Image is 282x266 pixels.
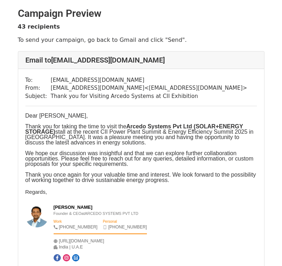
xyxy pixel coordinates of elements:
span: Personal [103,220,117,223]
td: Subject: [25,92,51,100]
img: logo [25,204,49,227]
b: Arcedo Systems Pvt Ltd (SOLAR+ENERGY STORAGE) [25,123,243,135]
p: To send your campaign, go back to Gmail and click "Send". [18,36,264,44]
span: India | U.A.E [59,245,83,250]
a: [URL][DOMAIN_NAME] [59,238,104,243]
h2: Campaign Preview [18,8,264,20]
td: From: [25,84,51,92]
font: We hope our discussion was insightful and that we can explore further collaboration opportunities... [25,150,254,167]
span: [PERSON_NAME] [54,205,93,210]
h4: Email to [EMAIL_ADDRESS][DOMAIN_NAME] [25,56,257,64]
a: [PHONE_NUMBER] [108,225,147,230]
strong: 43 recipients [18,23,60,30]
font: Thank you for taking the time to visit the stall at the recent CII Power Plant Summit & Energy Ef... [25,123,254,146]
td: Thank you for Visiting Arcedo Systems at CII Exhibition [51,92,247,100]
span: at [81,211,85,216]
font: Regards, [25,189,47,195]
td: [EMAIL_ADDRESS][DOMAIN_NAME] < [EMAIL_ADDRESS][DOMAIN_NAME] > [51,84,247,92]
font: Thank you once again for your valuable time and interest. We look forward to the possibility of w... [25,172,256,183]
span: Founder & CEO [54,211,81,216]
span: ARCEDO SYSTEMS PVT LTD [85,211,138,216]
td: [EMAIL_ADDRESS][DOMAIN_NAME] [51,76,247,84]
td: To: [25,76,51,84]
font: Dear [PERSON_NAME], [25,113,88,119]
span: Work [54,220,62,223]
a: [PHONE_NUMBER] [59,225,98,230]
